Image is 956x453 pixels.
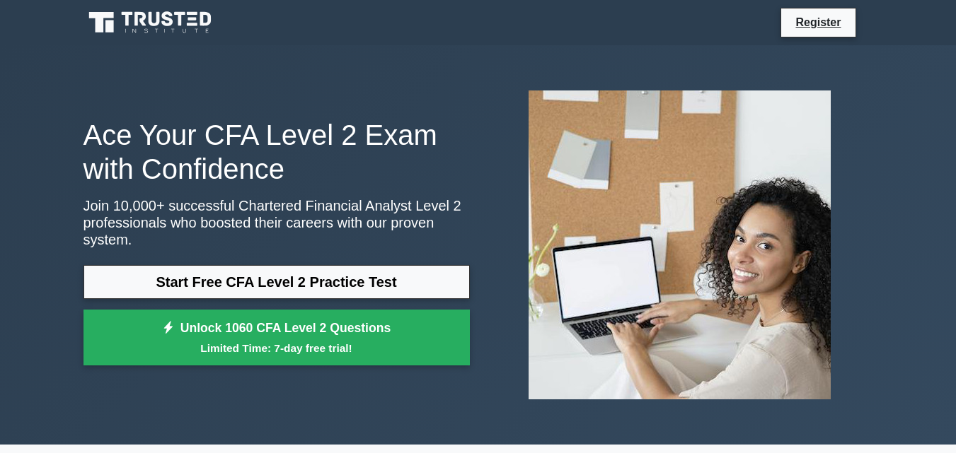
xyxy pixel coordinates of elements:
[101,340,452,356] small: Limited Time: 7-day free trial!
[83,265,470,299] a: Start Free CFA Level 2 Practice Test
[83,118,470,186] h1: Ace Your CFA Level 2 Exam with Confidence
[83,310,470,366] a: Unlock 1060 CFA Level 2 QuestionsLimited Time: 7-day free trial!
[83,197,470,248] p: Join 10,000+ successful Chartered Financial Analyst Level 2 professionals who boosted their caree...
[787,13,849,31] a: Register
